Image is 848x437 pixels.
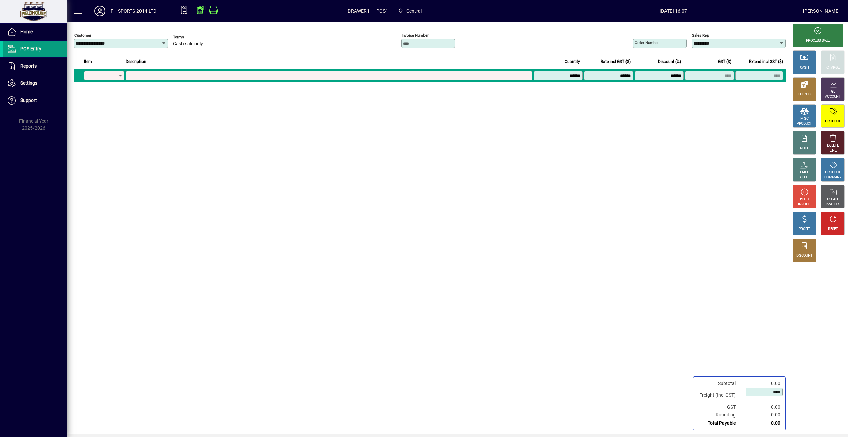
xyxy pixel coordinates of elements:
[800,197,809,202] div: HOLD
[742,403,783,411] td: 0.00
[395,5,425,17] span: Central
[544,6,803,16] span: [DATE] 16:07
[111,6,156,16] div: FH SPORTS 2014 LTD
[742,380,783,387] td: 0.00
[825,170,840,175] div: PRODUCT
[3,24,67,40] a: Home
[742,419,783,427] td: 0.00
[800,116,808,121] div: MISC
[797,121,812,126] div: PRODUCT
[89,5,111,17] button: Profile
[825,202,840,207] div: INVOICES
[827,197,839,202] div: RECALL
[798,202,810,207] div: INVOICE
[826,65,840,70] div: CHARGE
[696,380,742,387] td: Subtotal
[749,58,783,65] span: Extend incl GST ($)
[348,6,369,16] span: DRAWER1
[800,65,809,70] div: CASH
[828,227,838,232] div: RESET
[84,58,92,65] span: Item
[3,75,67,92] a: Settings
[696,403,742,411] td: GST
[402,33,429,38] mat-label: Invoice number
[831,89,835,94] div: GL
[692,33,709,38] mat-label: Sales rep
[803,6,840,16] div: [PERSON_NAME]
[376,6,389,16] span: POS1
[3,92,67,109] a: Support
[20,80,37,86] span: Settings
[718,58,731,65] span: GST ($)
[20,29,33,34] span: Home
[827,143,839,148] div: DELETE
[800,146,809,151] div: NOTE
[742,411,783,419] td: 0.00
[825,119,840,124] div: PRODUCT
[800,170,809,175] div: PRICE
[20,46,41,51] span: POS Entry
[824,175,841,180] div: SUMMARY
[126,58,146,65] span: Description
[565,58,580,65] span: Quantity
[798,92,811,97] div: EFTPOS
[799,175,810,180] div: SELECT
[830,148,836,153] div: LINE
[658,58,681,65] span: Discount (%)
[796,253,812,259] div: DISCOUNT
[696,387,742,403] td: Freight (Incl GST)
[696,419,742,427] td: Total Payable
[696,411,742,419] td: Rounding
[825,94,841,100] div: ACCOUNT
[20,63,37,69] span: Reports
[406,6,422,16] span: Central
[601,58,631,65] span: Rate incl GST ($)
[806,38,830,43] div: PROCESS SALE
[635,40,659,45] mat-label: Order number
[3,58,67,75] a: Reports
[20,97,37,103] span: Support
[173,41,203,47] span: Cash sale only
[74,33,91,38] mat-label: Customer
[799,227,810,232] div: PROFIT
[173,35,213,39] span: Terms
